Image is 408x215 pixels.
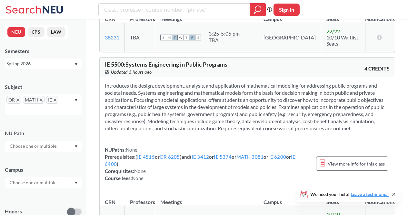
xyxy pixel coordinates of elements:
[132,175,144,181] span: None
[364,65,390,72] span: 4 CREDITS
[5,59,82,69] div: Spring 2026Dropdown arrow
[5,48,82,55] div: Semesters
[155,192,258,206] th: Meetings
[46,96,58,104] span: IEX to remove pill
[7,27,25,37] button: NEU
[250,3,266,16] div: magnifying glass
[310,192,389,197] span: We need your help!
[192,154,209,160] a: IE 3412
[16,99,19,102] svg: X to remove pill
[236,154,264,160] a: MATH 3081
[6,60,74,67] div: Spring 2026
[5,94,82,115] div: ORX to remove pillMATHX to remove pillIEX to remove pillDropdown arrow
[54,99,56,102] svg: X to remove pill
[6,142,61,150] input: Choose one or multiple
[254,5,262,14] svg: magnifying glass
[5,83,82,91] div: Subject
[214,154,232,160] a: IE 5374
[105,199,115,206] div: CRN
[6,179,61,187] input: Choose one or multiple
[189,35,195,40] span: F
[104,4,245,15] input: Class, professor, course number, "phrase"
[6,96,21,104] span: ORX to remove pill
[75,145,78,148] svg: Dropdown arrow
[105,34,119,40] a: 38231
[274,4,300,16] button: Sign In
[111,69,152,76] span: Updated 3 hours ago
[258,192,321,206] th: Campus
[160,35,166,40] span: S
[209,37,240,43] div: TBA
[160,154,180,160] a: OR 6205
[5,130,82,137] div: NU Path
[328,160,385,168] span: View more info for this class
[326,34,358,47] span: 10/10 Waitlist Seats
[75,182,78,184] svg: Dropdown arrow
[23,96,45,104] span: MATHX to remove pill
[5,177,82,188] div: Dropdown arrow
[105,61,227,68] span: IE 5500 : Systems Engineering in Public Programs
[351,191,389,197] a: Leave a testimonial
[134,168,146,174] span: None
[105,146,310,182] div: NUPaths: Prerequisites: ( or ) and ( or or or or ) Corequisites: Course fees:
[105,82,390,132] section: Introduces the design, development, analysis, and application of mathematical modeling for addres...
[75,99,78,102] svg: Dropdown arrow
[5,166,82,173] div: Campus
[28,27,45,37] button: CPS
[125,23,155,52] td: TBA
[178,35,184,40] span: W
[326,28,340,34] span: 22 / 22
[172,35,178,40] span: T
[137,154,155,160] a: IE 4515
[209,30,240,37] div: 3:25 - 5:05 pm
[125,192,155,206] th: Professors
[126,147,137,153] span: None
[268,154,286,160] a: IE 6200
[5,141,82,152] div: Dropdown arrow
[184,35,189,40] span: T
[195,35,201,40] span: S
[75,63,78,66] svg: Dropdown arrow
[47,27,65,37] button: LAW
[40,99,43,102] svg: X to remove pill
[258,23,321,52] td: [GEOGRAPHIC_DATA]
[166,35,172,40] span: M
